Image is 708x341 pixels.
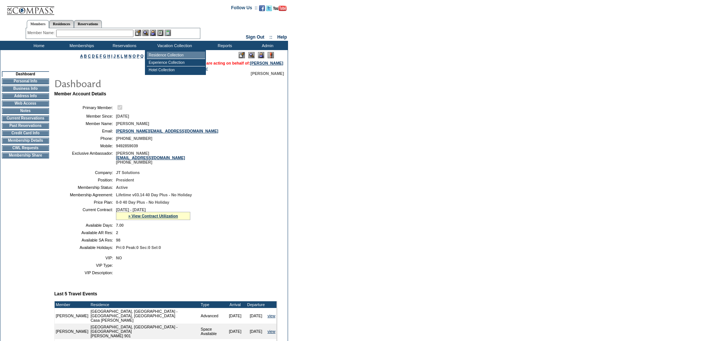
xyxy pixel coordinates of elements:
img: Impersonate [150,30,156,36]
img: Become our fan on Facebook [259,5,265,11]
td: Available Holidays: [57,245,113,250]
img: Reservations [157,30,164,36]
td: Available Days: [57,223,113,227]
td: Advanced [200,308,225,324]
a: Residences [49,20,74,28]
img: Subscribe to our YouTube Channel [273,6,287,11]
td: Personal Info [2,78,49,84]
td: Exclusive Ambassador: [57,151,113,164]
span: 98 [116,238,120,242]
td: [PERSON_NAME] [55,308,90,324]
span: [PERSON_NAME] [PHONE_NUMBER] [116,151,185,164]
img: Edit Mode [239,52,245,58]
td: Home [17,41,59,50]
img: View [142,30,149,36]
a: G [103,54,106,58]
a: M [124,54,127,58]
a: L [121,54,123,58]
a: Sign Out [246,35,264,40]
td: Hotel Collection [147,66,205,73]
td: Primary Member: [57,104,113,111]
img: Log Concern/Member Elevation [268,52,274,58]
td: [GEOGRAPHIC_DATA], [GEOGRAPHIC_DATA] - [GEOGRAPHIC_DATA], [GEOGRAPHIC_DATA] Casa [PERSON_NAME] [90,308,200,324]
a: [PERSON_NAME] [250,61,283,65]
td: Arrival [225,301,246,308]
span: 2 [116,230,118,235]
img: b_calculator.gif [165,30,171,36]
a: J [113,54,116,58]
td: Dashboard [2,71,49,77]
td: Experience Collection [147,59,205,66]
span: President [116,178,134,182]
span: Lifetime v03.14 40 Day Plus - No Holiday [116,193,192,197]
a: F [100,54,102,58]
a: D [92,54,95,58]
td: Available AR Res: [57,230,113,235]
td: Available SA Res: [57,238,113,242]
a: [PERSON_NAME][EMAIL_ADDRESS][DOMAIN_NAME] [116,129,218,133]
td: VIP: [57,256,113,260]
td: Residence [90,301,200,308]
td: [PERSON_NAME] [55,324,90,339]
span: NO [116,256,122,260]
span: [DATE] [116,114,129,118]
a: [EMAIL_ADDRESS][DOMAIN_NAME] [116,155,185,160]
td: Past Reservations [2,123,49,129]
span: JT Solutions [116,170,140,175]
td: Member [55,301,90,308]
td: VIP Description: [57,270,113,275]
a: A [80,54,83,58]
a: Follow us on Twitter [266,7,272,12]
a: P [137,54,139,58]
span: You are acting on behalf of: [198,61,283,65]
td: Space Available [200,324,225,339]
td: Reports [203,41,245,50]
td: Company: [57,170,113,175]
a: Q [140,54,143,58]
a: Subscribe to our YouTube Channel [273,7,287,12]
td: Web Access [2,101,49,106]
td: Email: [57,129,113,133]
span: 0-0 40 Day Plus - No Holiday [116,200,169,204]
td: Departure [246,301,266,308]
a: C [88,54,91,58]
td: Type [200,301,225,308]
img: Impersonate [258,52,264,58]
td: Vacation Collection [145,41,203,50]
td: [DATE] [246,308,266,324]
td: Reservations [102,41,145,50]
a: B [84,54,87,58]
a: O [133,54,136,58]
td: CWL Requests [2,145,49,151]
a: I [111,54,112,58]
span: [PERSON_NAME] [251,71,284,76]
td: [GEOGRAPHIC_DATA], [GEOGRAPHIC_DATA] - [GEOGRAPHIC_DATA] [PERSON_NAME] 901 [90,324,200,339]
span: 7.00 [116,223,124,227]
a: Reservations [74,20,102,28]
span: [PHONE_NUMBER] [116,136,152,141]
td: Current Reservations [2,115,49,121]
a: » View Contract Utilization [128,214,178,218]
span: [PERSON_NAME] [116,121,149,126]
img: Follow us on Twitter [266,5,272,11]
td: Membership Status: [57,185,113,190]
img: pgTtlDashboard.gif [54,76,203,91]
a: K [117,54,120,58]
td: Notes [2,108,49,114]
b: Member Account Details [54,91,106,96]
td: Mobile: [57,144,113,148]
td: Current Contract: [57,207,113,220]
td: Member Name: [57,121,113,126]
td: Membership Agreement: [57,193,113,197]
b: Last 5 Travel Events [54,291,97,296]
td: [DATE] [246,324,266,339]
td: [DATE] [225,324,246,339]
a: H [107,54,110,58]
img: View Mode [248,52,255,58]
span: Active [116,185,128,190]
a: Become our fan on Facebook [259,7,265,12]
td: Phone: [57,136,113,141]
a: E [96,54,98,58]
td: Credit Card Info [2,130,49,136]
span: Pri:0 Peak:0 Sec:0 Sel:0 [116,245,161,250]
